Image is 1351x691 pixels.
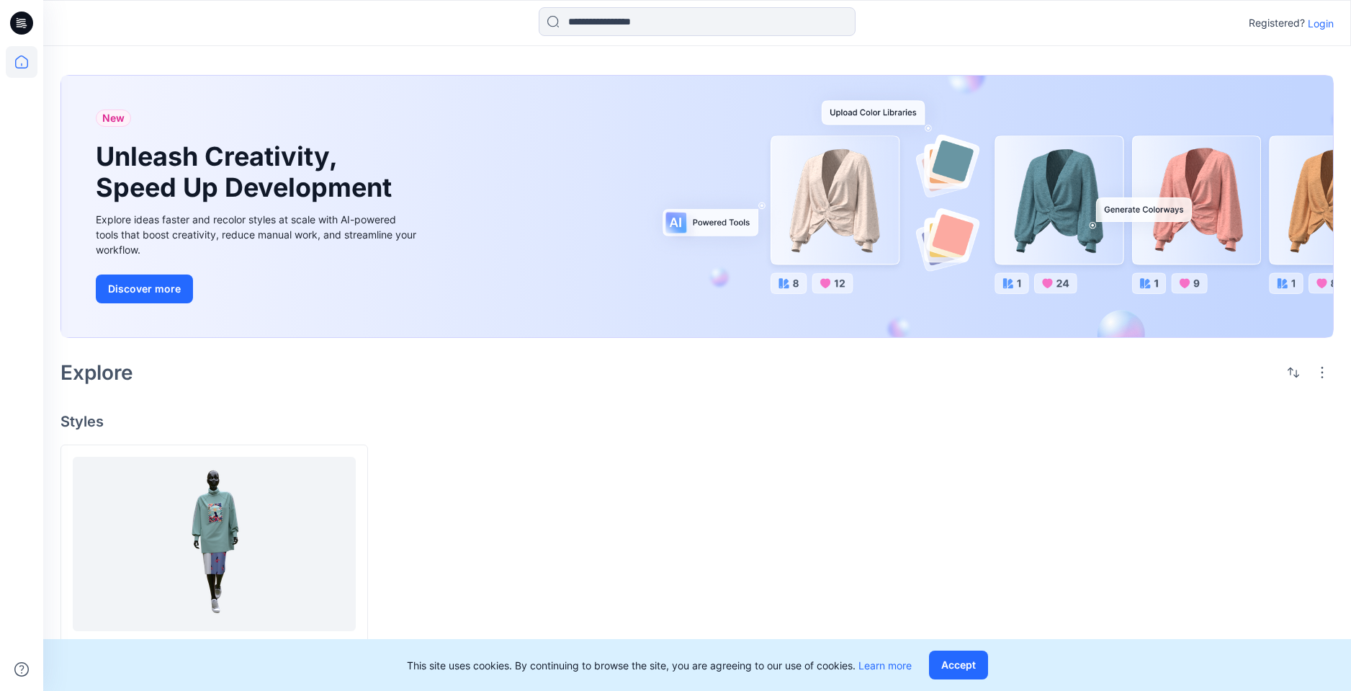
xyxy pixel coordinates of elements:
[96,275,193,303] button: Discover more
[1308,16,1334,31] p: Login
[929,651,988,679] button: Accept
[1249,14,1305,32] p: Registered?
[96,212,420,257] div: Explore ideas faster and recolor styles at scale with AI-powered tools that boost creativity, red...
[73,457,356,631] a: 推款
[60,413,1334,430] h4: Styles
[96,141,398,203] h1: Unleash Creativity, Speed Up Development
[858,659,912,672] a: Learn more
[60,361,133,384] h2: Explore
[407,658,912,673] p: This site uses cookies. By continuing to browse the site, you are agreeing to our use of cookies.
[102,110,125,127] span: New
[96,275,420,303] a: Discover more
